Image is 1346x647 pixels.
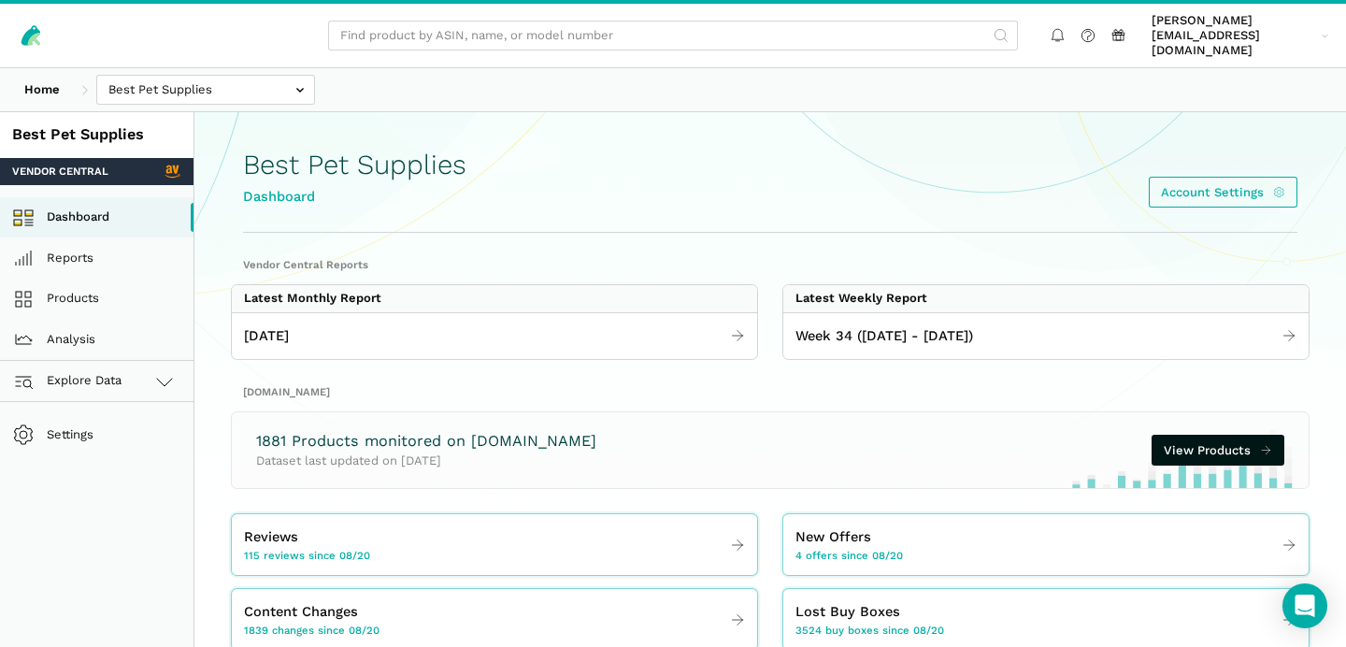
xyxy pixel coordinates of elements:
[244,623,379,638] span: 1839 changes since 08/20
[1152,435,1284,466] a: View Products
[795,526,871,548] span: New Offers
[795,291,927,306] div: Latest Weekly Report
[244,601,358,623] span: Content Changes
[1282,583,1327,628] div: Open Intercom Messenger
[1164,441,1251,460] span: View Products
[244,291,381,306] div: Latest Monthly Report
[12,164,108,179] span: Vendor Central
[783,521,1309,569] a: New Offers 4 offers since 08/20
[243,150,466,180] h1: Best Pet Supplies
[783,596,1309,644] a: Lost Buy Boxes 3524 buy boxes since 08/20
[1149,177,1297,208] a: Account Settings
[244,325,289,347] span: [DATE]
[232,596,757,644] a: Content Changes 1839 changes since 08/20
[243,384,1297,399] h2: [DOMAIN_NAME]
[232,320,757,353] a: [DATE]
[232,521,757,569] a: Reviews 115 reviews since 08/20
[795,623,944,638] span: 3524 buy boxes since 08/20
[12,124,181,146] div: Best Pet Supplies
[244,548,370,563] span: 115 reviews since 08/20
[328,21,1018,51] input: Find product by ASIN, name, or model number
[795,325,973,347] span: Week 34 ([DATE] - [DATE])
[243,186,466,208] div: Dashboard
[1152,13,1315,59] span: [PERSON_NAME][EMAIL_ADDRESS][DOMAIN_NAME]
[19,370,122,393] span: Explore Data
[256,431,596,453] h3: 1881 Products monitored on [DOMAIN_NAME]
[783,320,1309,353] a: Week 34 ([DATE] - [DATE])
[12,75,72,106] a: Home
[243,257,1297,272] h2: Vendor Central Reports
[1146,10,1335,62] a: [PERSON_NAME][EMAIL_ADDRESS][DOMAIN_NAME]
[96,75,315,106] input: Best Pet Supplies
[256,452,596,470] p: Dataset last updated on [DATE]
[795,548,903,563] span: 4 offers since 08/20
[795,601,900,623] span: Lost Buy Boxes
[244,526,298,548] span: Reviews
